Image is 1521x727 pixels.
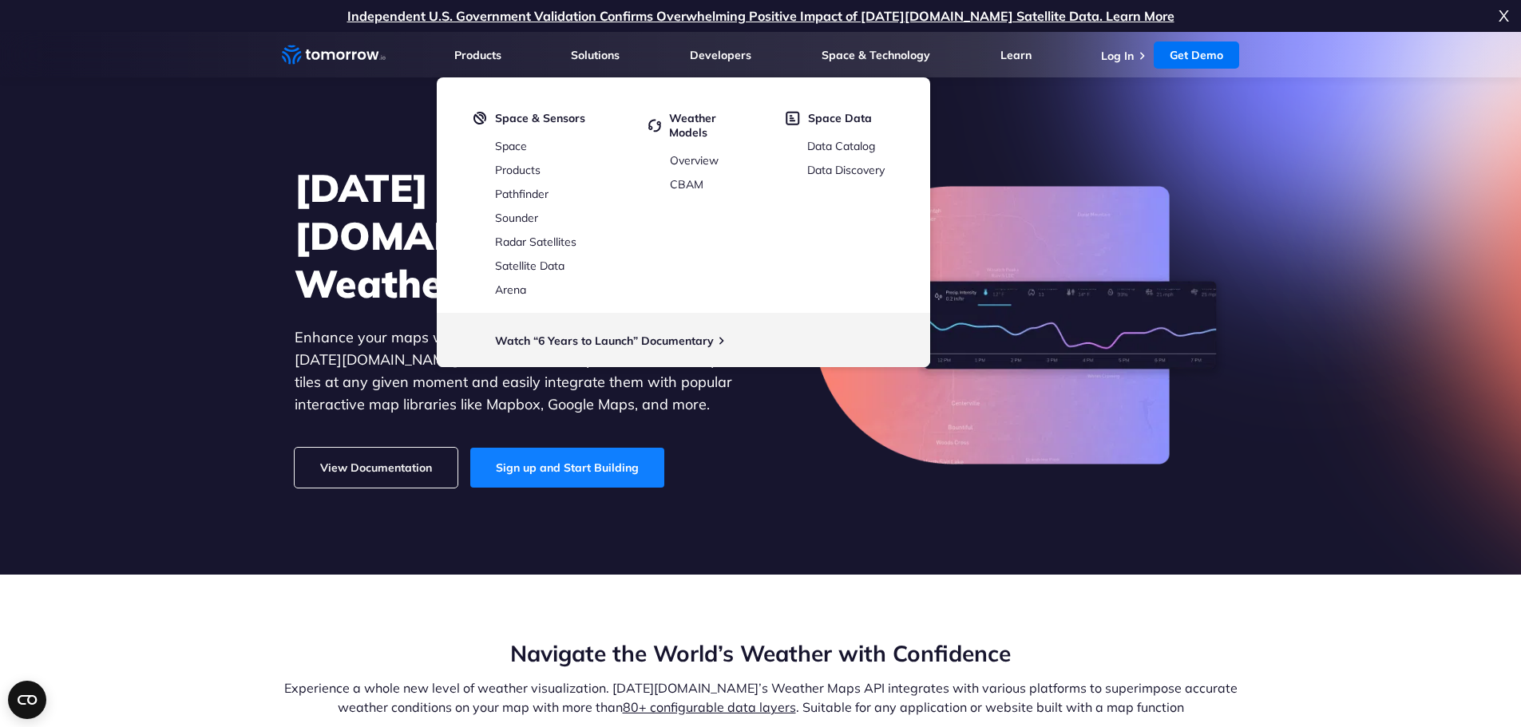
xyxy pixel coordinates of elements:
[454,48,501,62] a: Products
[495,111,585,125] span: Space & Sensors
[495,187,549,201] a: Pathfinder
[807,163,885,177] a: Data Discovery
[571,48,620,62] a: Solutions
[470,448,664,488] a: Sign up and Start Building
[808,111,872,125] span: Space Data
[822,48,930,62] a: Space & Technology
[295,326,734,416] p: Enhance your maps with accurate weather conditions using [DATE][DOMAIN_NAME]’s free Weather Map A...
[648,111,661,140] img: cycled.svg
[495,163,541,177] a: Products
[282,43,386,67] a: Home link
[282,678,1240,717] p: Experience a whole new level of weather visualization. [DATE][DOMAIN_NAME]’s Weather Maps API int...
[1101,49,1134,63] a: Log In
[495,139,527,153] a: Space
[347,8,1174,24] a: Independent U.S. Government Validation Confirms Overwhelming Positive Impact of [DATE][DOMAIN_NAM...
[495,334,714,348] a: Watch “6 Years to Launch” Documentary
[786,111,800,125] img: space-data.svg
[295,448,457,488] a: View Documentation
[282,638,1240,669] h2: Navigate the World’s Weather with Confidence
[495,211,538,225] a: Sounder
[670,177,703,192] a: CBAM
[473,111,487,125] img: satelight.svg
[295,164,734,307] h1: [DATE][DOMAIN_NAME]’s Weather Maps API
[495,259,564,273] a: Satellite Data
[495,235,576,249] a: Radar Satellites
[807,139,875,153] a: Data Catalog
[669,111,756,140] span: Weather Models
[670,153,719,168] a: Overview
[495,283,526,297] a: Arena
[1000,48,1032,62] a: Learn
[1154,41,1239,69] a: Get Demo
[623,699,796,715] a: 80+ configurable data layers
[8,681,46,719] button: Open CMP widget
[690,48,751,62] a: Developers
